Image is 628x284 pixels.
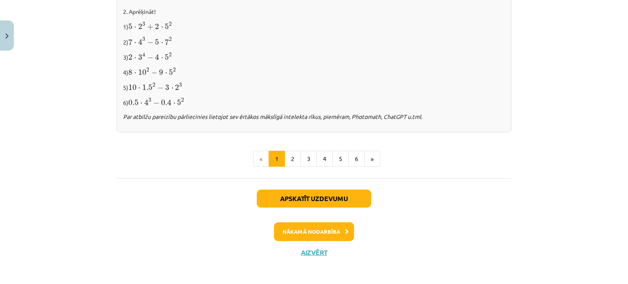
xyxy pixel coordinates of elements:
[123,7,505,16] p: 2. Aprēķināt!
[128,69,132,75] span: 8
[142,52,145,57] span: 4
[142,22,145,26] span: 3
[128,85,137,90] span: 10
[165,54,169,60] span: 5
[123,82,505,92] p: 5)
[169,53,172,57] span: 2
[153,100,159,106] span: −
[269,151,285,167] button: 1
[144,99,148,105] span: 4
[181,98,184,102] span: 2
[147,55,153,60] span: −
[316,151,333,167] button: 4
[5,34,9,39] img: icon-close-lesson-0947bae3869378f0d4975bcd49f059093ad1ed9edebbc8119c70593378902aed.svg
[298,248,330,257] button: Aizvērt
[138,69,146,75] span: 10
[177,100,181,105] span: 5
[134,27,136,29] span: ⋅
[123,51,505,62] p: 3)
[169,37,172,41] span: 2
[146,68,149,72] span: 2
[123,21,505,31] p: 1)
[274,222,354,241] button: Nākamā nodarbība
[140,103,142,105] span: ⋅
[147,40,153,45] span: −
[153,83,155,87] span: 2
[123,97,505,107] p: 6)
[364,151,380,167] button: »
[134,72,136,75] span: ⋅
[155,24,159,29] span: 2
[159,69,163,75] span: 9
[285,151,301,167] button: 2
[165,72,167,75] span: ⋅
[161,42,163,45] span: ⋅
[157,85,164,91] span: −
[138,87,140,90] span: ⋅
[165,39,169,45] span: 7
[128,100,139,105] span: 0.5
[301,151,317,167] button: 3
[138,24,142,29] span: 2
[147,24,153,30] span: +
[175,85,179,90] span: 2
[257,190,371,208] button: Apskatīt uzdevumu
[161,99,171,105] span: 0.4
[169,69,173,75] span: 5
[117,151,511,167] nav: Page navigation example
[165,24,169,29] span: 5
[123,113,422,120] i: Par atbilžu pareizību pārliecinies lietojot sev ērtākos mākslīgā intelekta rīkus, piemēram, Photo...
[161,57,163,60] span: ⋅
[138,54,142,60] span: 3
[332,151,349,167] button: 5
[123,67,505,77] p: 4)
[128,39,132,45] span: 7
[173,68,176,72] span: 2
[142,85,153,90] span: 1.5
[148,98,151,102] span: 3
[128,24,132,29] span: 5
[151,70,157,76] span: −
[134,57,136,60] span: ⋅
[161,27,163,29] span: ⋅
[138,39,142,45] span: 4
[165,85,169,90] span: 3
[348,151,365,167] button: 6
[155,54,159,60] span: 4
[173,103,175,105] span: ⋅
[179,83,182,87] span: 3
[155,39,159,45] span: 5
[123,36,505,47] p: 2)
[169,22,172,26] span: 2
[134,42,136,45] span: ⋅
[142,37,145,41] span: 3
[171,87,173,90] span: ⋅
[128,54,132,60] span: 2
